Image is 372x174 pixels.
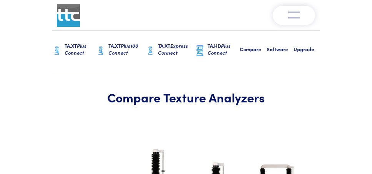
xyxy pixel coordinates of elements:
a: TA.XTExpress Connect [146,31,195,71]
h1: Compare Texture Analyzers [71,90,301,105]
a: TA.HDPlus Connect [195,31,240,71]
img: ta-xt-graphic.png [146,45,155,57]
a: Upgrade [294,31,320,71]
span: Plus Connect [208,42,231,56]
h6: TA.XT [65,42,96,56]
img: ta-xt-graphic.png [96,45,105,57]
h6: Upgrade [294,46,320,53]
a: TA.XTPlus100 Connect [96,31,146,71]
img: ttc_logo_1x1_v1.0.png [57,4,80,27]
span: Express Connect [158,42,188,56]
span: Plus100 Connect [108,42,138,56]
a: Software [267,31,294,71]
h6: Compare [240,46,267,53]
h6: TA.XT [108,42,146,56]
img: ta-hd-graphic.png [195,45,204,57]
span: Plus Connect [65,42,86,56]
img: ta-xt-graphic.png [52,45,61,57]
h6: TA.HD [208,42,240,56]
h6: Software [267,46,294,53]
button: Toggle navigation [273,6,315,25]
h6: TA.XT [158,42,195,56]
img: menu-v1.0.png [288,10,300,19]
a: Compare [240,31,267,71]
a: TA.XTPlus Connect [52,31,96,71]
